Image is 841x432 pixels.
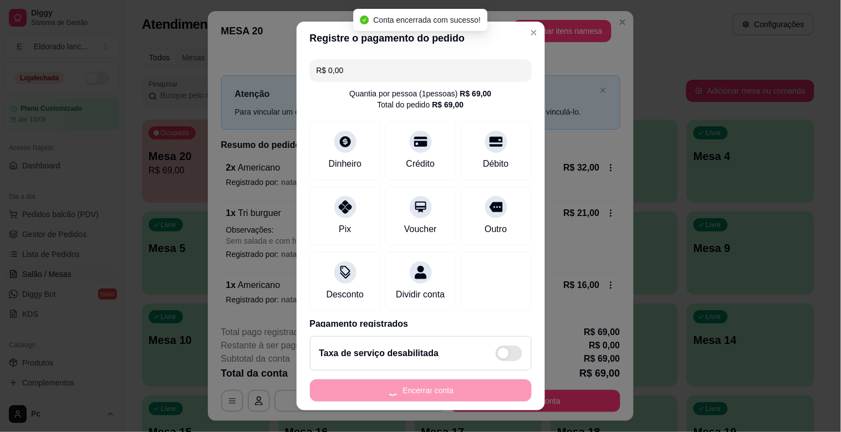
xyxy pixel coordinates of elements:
[432,99,464,110] div: R$ 69,00
[525,24,543,42] button: Close
[460,88,492,99] div: R$ 69,00
[339,223,351,236] div: Pix
[396,288,445,301] div: Dividir conta
[485,223,507,236] div: Outro
[483,157,508,171] div: Débito
[329,157,362,171] div: Dinheiro
[310,317,532,331] p: Pagamento registrados
[349,88,491,99] div: Quantia por pessoa ( 1 pessoas)
[317,59,525,81] input: Ex.: hambúrguer de cordeiro
[406,157,435,171] div: Crédito
[319,347,439,360] h2: Taxa de serviço desabilitada
[374,16,481,24] span: Conta encerrada com sucesso!
[404,223,437,236] div: Voucher
[297,22,545,55] header: Registre o pagamento do pedido
[327,288,364,301] div: Desconto
[360,16,369,24] span: check-circle
[378,99,464,110] div: Total do pedido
